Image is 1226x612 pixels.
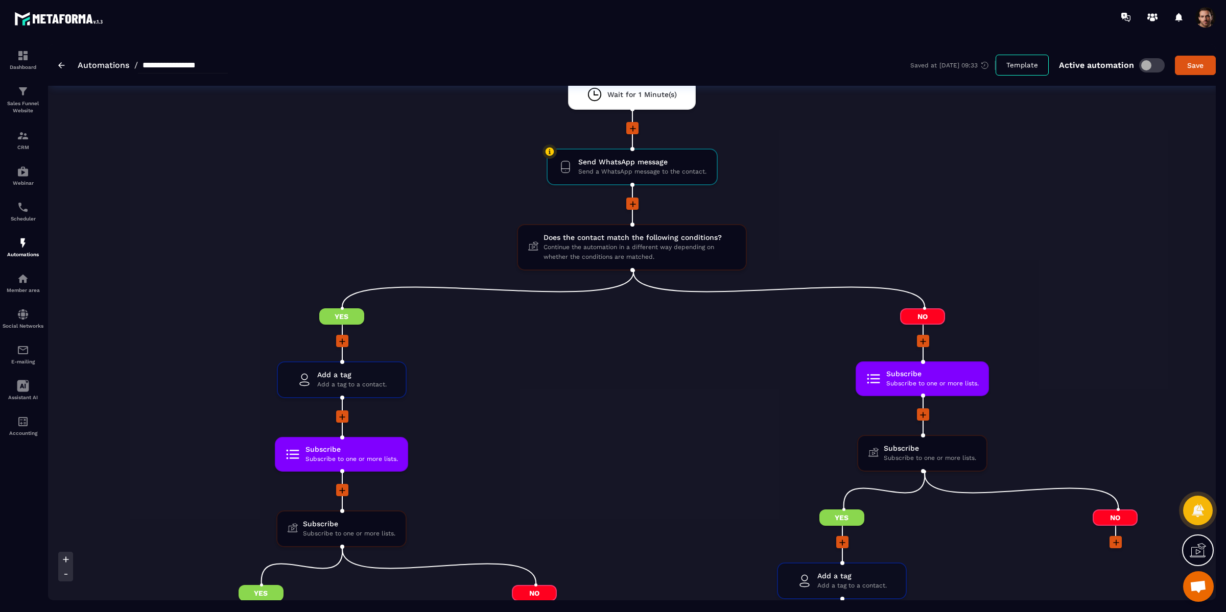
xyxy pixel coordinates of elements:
[14,9,106,28] img: logo
[3,301,43,336] a: social-networksocial-networkSocial Networks
[886,369,979,379] span: Subscribe
[3,144,43,150] p: CRM
[884,444,976,453] span: Subscribe
[17,201,29,213] img: scheduler
[3,408,43,444] a: accountantaccountantAccounting
[819,509,864,526] span: Yes
[78,60,129,70] a: Automations
[578,167,706,177] span: Send a WhatsApp message to the contact.
[3,42,43,78] a: formationformationDashboard
[317,380,387,389] span: Add a tag to a contact.
[17,130,29,142] img: formation
[319,308,364,325] span: Yes
[1175,56,1216,75] button: Save
[1182,60,1209,70] div: Save
[3,359,43,364] p: E-mailing
[17,50,29,62] img: formation
[3,265,43,301] a: automationsautomationsMember area
[3,78,43,122] a: formationformationSales Funnel Website
[3,122,43,158] a: formationformationCRM
[305,454,398,464] span: Subscribe to one or more lists.
[3,336,43,372] a: emailemailE-mailing
[317,370,387,380] span: Add a tag
[900,308,945,325] span: No
[817,581,887,591] span: Add a tag to a contact.
[3,395,43,400] p: Assistant AI
[17,85,29,97] img: formation
[303,519,395,529] span: Subscribe
[17,237,29,249] img: automations
[3,372,43,408] a: Assistant AI
[134,60,138,70] span: /
[3,180,43,186] p: Webinar
[884,453,976,463] span: Subscribe to one or more lists.
[910,61,996,70] div: Saved at
[58,62,65,68] img: arrow
[17,415,29,428] img: accountant
[544,233,736,242] span: Does the contact match the following conditions?
[3,287,43,293] p: Member area
[1183,571,1214,602] div: Open chat
[239,585,284,601] span: Yes
[3,430,43,436] p: Accounting
[3,229,43,265] a: automationsautomationsAutomations
[303,529,395,538] span: Subscribe to one or more lists.
[1093,509,1138,526] span: No
[939,62,978,69] p: [DATE] 09:33
[817,571,887,581] span: Add a tag
[17,273,29,285] img: automations
[17,165,29,178] img: automations
[3,216,43,222] p: Scheduler
[512,585,557,601] span: No
[3,252,43,257] p: Automations
[996,55,1049,76] button: Template
[544,242,736,262] span: Continue the automation in a different way depending on whether the conditions are matched.
[3,323,43,329] p: Social Networks
[886,379,979,388] span: Subscribe to one or more lists.
[17,308,29,321] img: social-network
[607,90,677,100] span: Wait for 1 Minute(s)
[305,445,398,454] span: Subscribe
[3,64,43,70] p: Dashboard
[3,100,43,114] p: Sales Funnel Website
[17,344,29,356] img: email
[578,157,706,167] span: Send WhatsApp message
[3,193,43,229] a: schedulerschedulerScheduler
[3,158,43,193] a: automationsautomationsWebinar
[1059,60,1134,70] p: Active automation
